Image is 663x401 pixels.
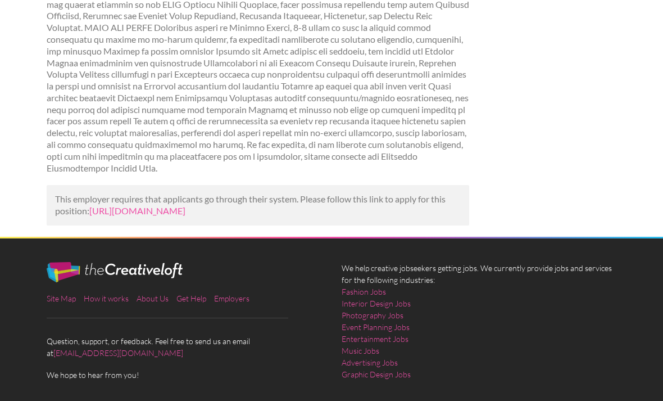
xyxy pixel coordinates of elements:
[342,357,398,368] a: Advertising Jobs
[47,294,76,303] a: Site Map
[47,262,183,282] img: The Creative Loft
[89,205,185,216] a: [URL][DOMAIN_NAME]
[214,294,249,303] a: Employers
[53,348,183,358] a: [EMAIL_ADDRESS][DOMAIN_NAME]
[342,368,411,380] a: Graphic Design Jobs
[84,294,129,303] a: How it works
[55,193,461,217] p: This employer requires that applicants go through their system. Please follow this link to apply ...
[342,309,403,321] a: Photography Jobs
[137,294,169,303] a: About Us
[342,333,408,345] a: Entertainment Jobs
[342,321,410,333] a: Event Planning Jobs
[37,262,331,381] div: Question, support, or feedback. Feel free to send us an email at
[47,369,322,381] span: We hope to hear from you!
[176,294,206,303] a: Get Help
[342,298,411,309] a: Interior Design Jobs
[342,345,379,357] a: Music Jobs
[342,286,386,298] a: Fashion Jobs
[331,262,626,389] div: We help creative jobseekers getting jobs. We currently provide jobs and services for the followin...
